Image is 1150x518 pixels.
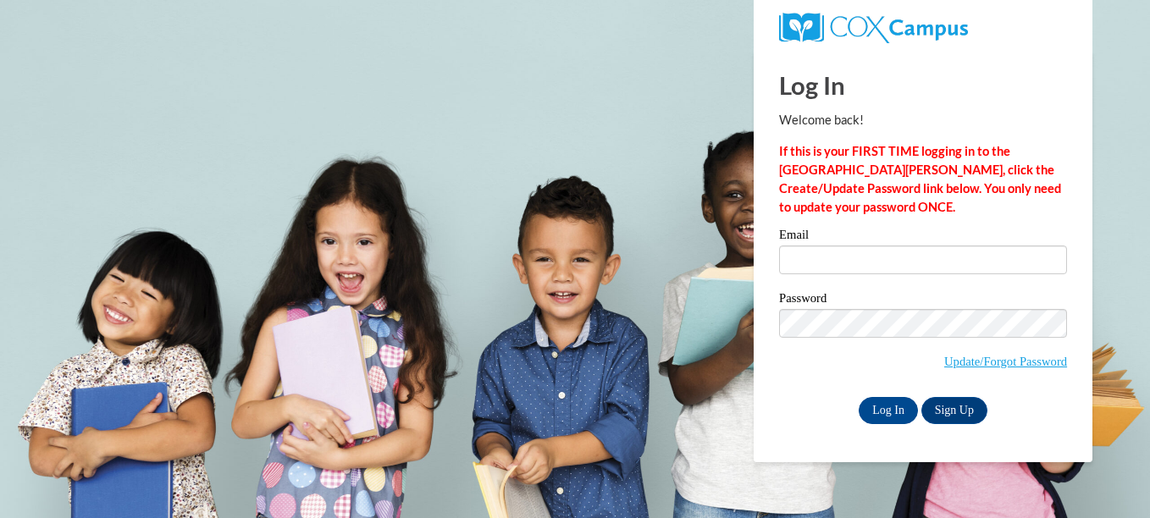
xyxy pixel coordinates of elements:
p: Welcome back! [779,111,1067,129]
a: Update/Forgot Password [944,355,1067,368]
strong: If this is your FIRST TIME logging in to the [GEOGRAPHIC_DATA][PERSON_NAME], click the Create/Upd... [779,144,1061,214]
label: Email [779,229,1067,245]
a: Sign Up [921,397,987,424]
label: Password [779,292,1067,309]
h1: Log In [779,68,1067,102]
a: COX Campus [779,19,968,34]
input: Log In [859,397,918,424]
img: COX Campus [779,13,968,43]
